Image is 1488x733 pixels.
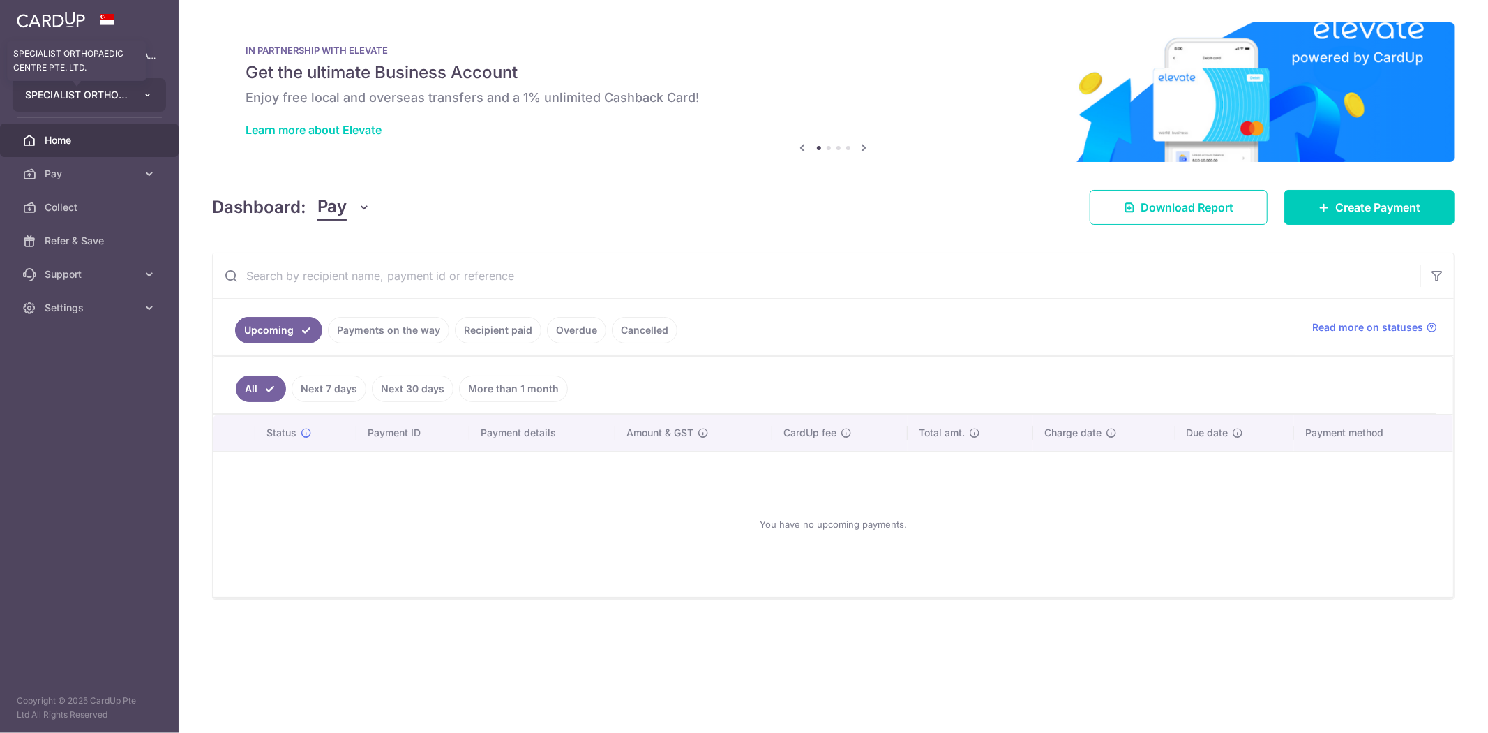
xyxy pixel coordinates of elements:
span: Total amt. [919,426,965,440]
a: Cancelled [612,317,677,343]
span: Create Payment [1335,199,1420,216]
span: Amount & GST [626,426,693,440]
img: CardUp [17,11,85,28]
a: Learn more about Elevate [246,123,382,137]
span: Settings [45,301,137,315]
h4: Dashboard: [212,195,306,220]
a: Download Report [1090,190,1268,225]
span: Support [45,267,137,281]
h5: Get the ultimate Business Account [246,61,1421,84]
a: Next 30 days [372,376,453,402]
a: Next 7 days [292,376,366,402]
button: SPECIALIST ORTHOPAEDIC CENTRE PTE. LTD.SPECIALIST ORTHOPAEDIC CENTRE PTE. LTD. [13,78,166,112]
span: Refer & Save [45,234,137,248]
input: Search by recipient name, payment id or reference [213,253,1420,298]
a: All [236,376,286,402]
th: Payment ID [356,415,469,451]
span: Read more on statuses [1312,320,1423,334]
img: Renovation banner [212,22,1455,162]
a: Create Payment [1284,190,1455,225]
span: Help [31,10,60,22]
span: Collect [45,200,137,214]
span: Pay [45,167,137,181]
th: Payment details [469,415,616,451]
h6: Enjoy free local and overseas transfers and a 1% unlimited Cashback Card! [246,89,1421,106]
th: Payment method [1294,415,1453,451]
span: Home [45,133,137,147]
a: More than 1 month [459,376,568,402]
button: Pay [317,194,371,221]
div: SPECIALIST ORTHOPAEDIC CENTRE PTE. LTD. [7,40,146,81]
span: Status [266,426,296,440]
span: CardUp fee [783,426,836,440]
a: Read more on statuses [1312,320,1437,334]
span: Download Report [1141,199,1233,216]
a: Overdue [547,317,606,343]
span: Due date [1187,426,1228,440]
span: SPECIALIST ORTHOPAEDIC CENTRE PTE. LTD. [25,88,128,102]
a: Recipient paid [455,317,541,343]
div: You have no upcoming payments. [230,463,1436,586]
span: Pay [317,194,347,221]
a: Upcoming [235,317,322,343]
a: Payments on the way [328,317,449,343]
p: IN PARTNERSHIP WITH ELEVATE [246,45,1421,56]
span: Charge date [1044,426,1102,440]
